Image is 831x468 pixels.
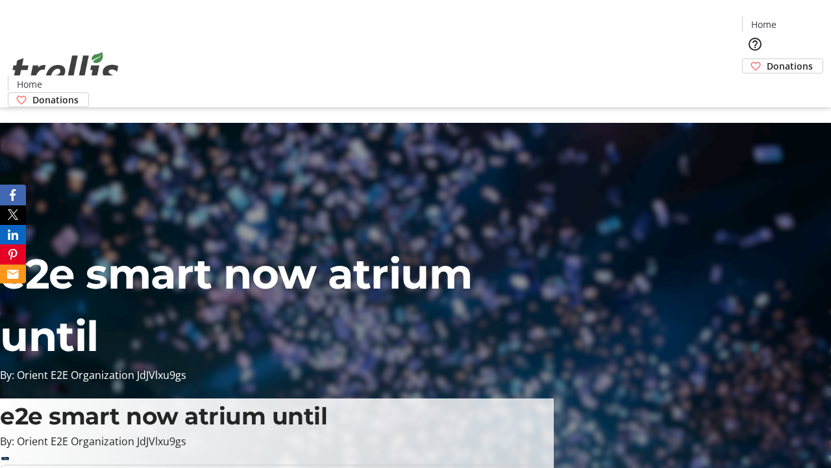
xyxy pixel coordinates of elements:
a: Donations [8,92,89,107]
button: Help [742,31,768,57]
span: Home [17,77,42,91]
a: Donations [742,58,823,73]
span: Donations [32,93,79,107]
span: Donations [767,59,813,73]
span: Home [751,18,776,31]
img: Orient E2E Organization JdJVlxu9gs's Logo [8,38,123,103]
button: Cart [742,73,768,99]
a: Home [743,18,784,31]
a: Home [8,77,50,91]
